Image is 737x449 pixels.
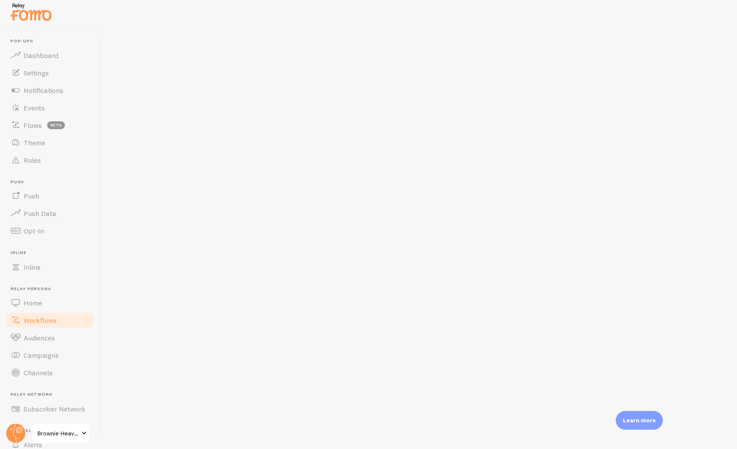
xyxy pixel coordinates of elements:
span: Workflows [24,316,57,325]
span: Notifications [24,86,63,95]
span: Relay Persona [10,286,95,292]
div: Learn more [616,411,663,430]
a: Settings [5,64,95,82]
a: Brownie Heaven [31,423,90,444]
a: Inline [5,258,95,276]
a: Opt-In [5,222,95,240]
a: Events [5,99,95,117]
span: Channels [24,368,53,377]
span: Theme [24,138,45,147]
span: Rules [24,156,41,165]
span: beta [47,121,65,129]
span: Opt-In [24,226,44,235]
span: Push [10,179,95,185]
a: Push [5,187,95,205]
span: Relay Network [10,392,95,398]
a: Workflows [5,312,95,329]
span: Alerts [24,440,42,449]
a: Channels [5,364,95,381]
a: Notifications [5,82,95,99]
span: Settings [24,69,49,77]
span: Flows [24,121,42,130]
a: Rules [5,151,95,169]
span: Push Data [24,209,56,218]
a: Dashboard [5,47,95,64]
span: Dashboard [24,51,58,60]
a: Subscriber Network [5,400,95,418]
span: Inline [24,263,41,271]
a: Flows beta [5,117,95,134]
a: Audiences [5,329,95,346]
p: Learn more [623,416,656,425]
span: Home [24,298,42,307]
span: Inline [10,250,95,256]
a: Push Data [5,205,95,222]
a: Home [5,294,95,312]
span: Push [24,192,39,200]
span: Brownie Heaven [37,428,79,439]
span: Events [24,103,45,112]
a: Campaigns [5,346,95,364]
span: Pop-ups [10,38,95,44]
span: Audiences [24,333,55,342]
span: Campaigns [24,351,59,360]
a: Theme [5,134,95,151]
span: Subscriber Network [24,404,85,413]
img: fomo-relay-logo-orange.svg [9,1,53,23]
